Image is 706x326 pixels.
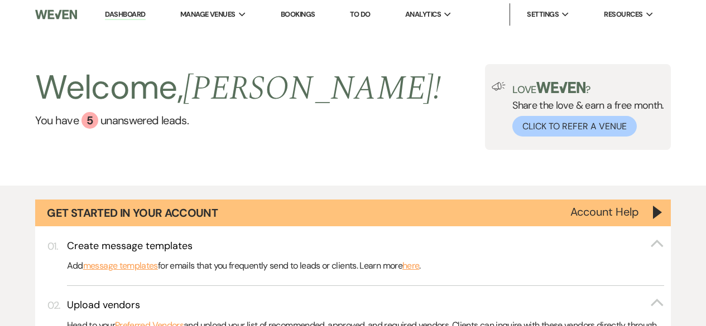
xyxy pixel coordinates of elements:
button: Click to Refer a Venue [512,116,637,137]
h3: Create message templates [67,239,193,253]
p: Add for emails that you frequently send to leads or clients. Learn more . [67,259,665,273]
a: To Do [350,9,371,19]
span: [PERSON_NAME] ! [183,63,441,114]
img: weven-logo-green.svg [536,82,586,93]
span: Manage Venues [180,9,236,20]
h2: Welcome, [35,64,441,112]
img: loud-speaker-illustration.svg [492,82,506,91]
button: Account Help [570,206,639,217]
span: Resources [604,9,642,20]
a: Dashboard [105,9,145,20]
button: Upload vendors [67,298,665,312]
a: message templates [83,259,158,273]
button: Create message templates [67,239,665,253]
a: You have 5 unanswered leads. [35,112,441,129]
span: Settings [527,9,559,20]
div: 5 [81,112,98,129]
img: Weven Logo [35,3,76,26]
h1: Get Started in Your Account [47,205,218,221]
h3: Upload vendors [67,298,140,312]
div: Share the love & earn a free month. [506,82,664,137]
p: Love ? [512,82,664,95]
a: Bookings [281,9,315,19]
span: Analytics [405,9,441,20]
a: here [402,259,419,273]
